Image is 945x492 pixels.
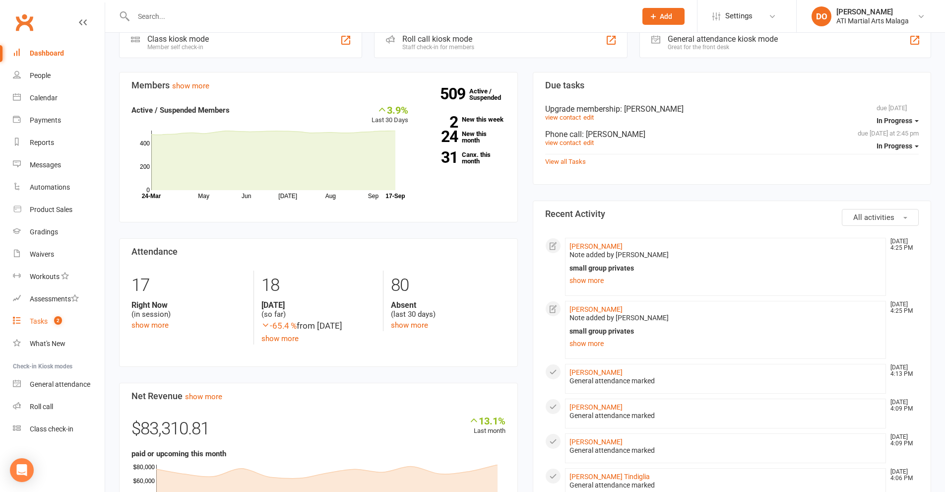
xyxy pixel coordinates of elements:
time: [DATE] 4:25 PM [885,238,918,251]
h3: Due tasks [545,80,919,90]
a: Automations [13,176,105,199]
div: Tasks [30,317,48,325]
a: Reports [13,132,105,154]
div: Waivers [30,250,54,258]
div: [PERSON_NAME] [836,7,909,16]
span: Settings [725,5,753,27]
div: Phone call [545,130,919,139]
a: [PERSON_NAME] [569,403,623,411]
a: Gradings [13,221,105,243]
a: show more [569,274,882,287]
button: In Progress [877,137,919,155]
a: Waivers [13,243,105,266]
div: Product Sales [30,206,72,213]
strong: 24 [423,129,458,144]
div: Reports [30,139,54,146]
div: General attendance [30,380,90,388]
a: Clubworx [12,10,37,35]
div: (last 30 days) [391,300,505,319]
a: edit [583,139,594,146]
time: [DATE] 4:09 PM [885,434,918,447]
div: General attendance marked [569,446,882,455]
div: Last month [469,415,505,436]
div: Note added by [PERSON_NAME] [569,314,882,322]
div: Staff check-in for members [402,44,474,51]
a: 31Canx. this month [423,151,505,164]
a: Messages [13,154,105,176]
strong: 509 [440,86,469,101]
div: Dashboard [30,49,64,57]
div: Member self check-in [147,44,209,51]
a: Tasks 2 [13,310,105,333]
strong: Absent [391,300,505,310]
time: [DATE] 4:09 PM [885,399,918,412]
div: What's New [30,340,65,348]
strong: [DATE] [261,300,376,310]
strong: 31 [423,150,458,165]
a: [PERSON_NAME] [569,305,623,313]
div: small group privates [569,264,882,273]
div: People [30,71,51,79]
a: [PERSON_NAME] [569,438,623,446]
div: Last 30 Days [372,104,408,126]
a: Roll call [13,396,105,418]
div: Note added by [PERSON_NAME] [569,251,882,259]
a: show more [569,337,882,351]
a: show more [172,81,209,90]
a: General attendance kiosk mode [13,373,105,396]
div: General attendance marked [569,412,882,420]
div: 17 [131,271,246,300]
div: DO [812,6,831,26]
h3: Net Revenue [131,391,505,401]
a: Calendar [13,87,105,109]
div: from [DATE] [261,319,376,333]
div: General attendance kiosk mode [668,34,778,44]
span: 2 [54,316,62,325]
a: edit [583,114,594,121]
div: General attendance marked [569,377,882,385]
a: view contact [545,139,581,146]
div: Gradings [30,228,58,236]
a: show more [261,334,299,343]
div: Workouts [30,273,60,281]
a: Class kiosk mode [13,418,105,440]
div: ATI Martial Arts Malaga [836,16,909,25]
a: 24New this month [423,131,505,143]
span: : [PERSON_NAME] [582,130,645,139]
a: view contact [545,114,581,121]
h3: Members [131,80,505,90]
a: show more [131,321,169,330]
time: [DATE] 4:13 PM [885,364,918,377]
a: [PERSON_NAME] [569,242,623,250]
a: Dashboard [13,42,105,65]
a: What's New [13,333,105,355]
div: Class check-in [30,425,73,433]
a: View all Tasks [545,158,586,165]
time: [DATE] 4:25 PM [885,301,918,314]
div: 13.1% [469,415,505,426]
button: In Progress [877,112,919,130]
time: [DATE] 4:06 PM [885,469,918,482]
div: Assessments [30,295,79,303]
div: Automations [30,183,70,191]
span: In Progress [877,117,912,125]
button: Add [642,8,685,25]
div: small group privates [569,327,882,336]
a: [PERSON_NAME] Tindiglia [569,473,650,481]
strong: Right Now [131,300,246,310]
div: Upgrade membership [545,104,919,114]
div: Class kiosk mode [147,34,209,44]
strong: Active / Suspended Members [131,106,230,115]
input: Search... [130,9,630,23]
div: 3.9% [372,104,408,115]
div: Messages [30,161,61,169]
a: People [13,65,105,87]
a: show more [391,321,428,330]
div: (in session) [131,300,246,319]
h3: Attendance [131,247,505,257]
a: 2New this week [423,116,505,123]
a: Payments [13,109,105,132]
strong: paid or upcoming this month [131,449,226,458]
button: All activities [842,209,919,226]
a: 509Active / Suspended [469,80,513,108]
